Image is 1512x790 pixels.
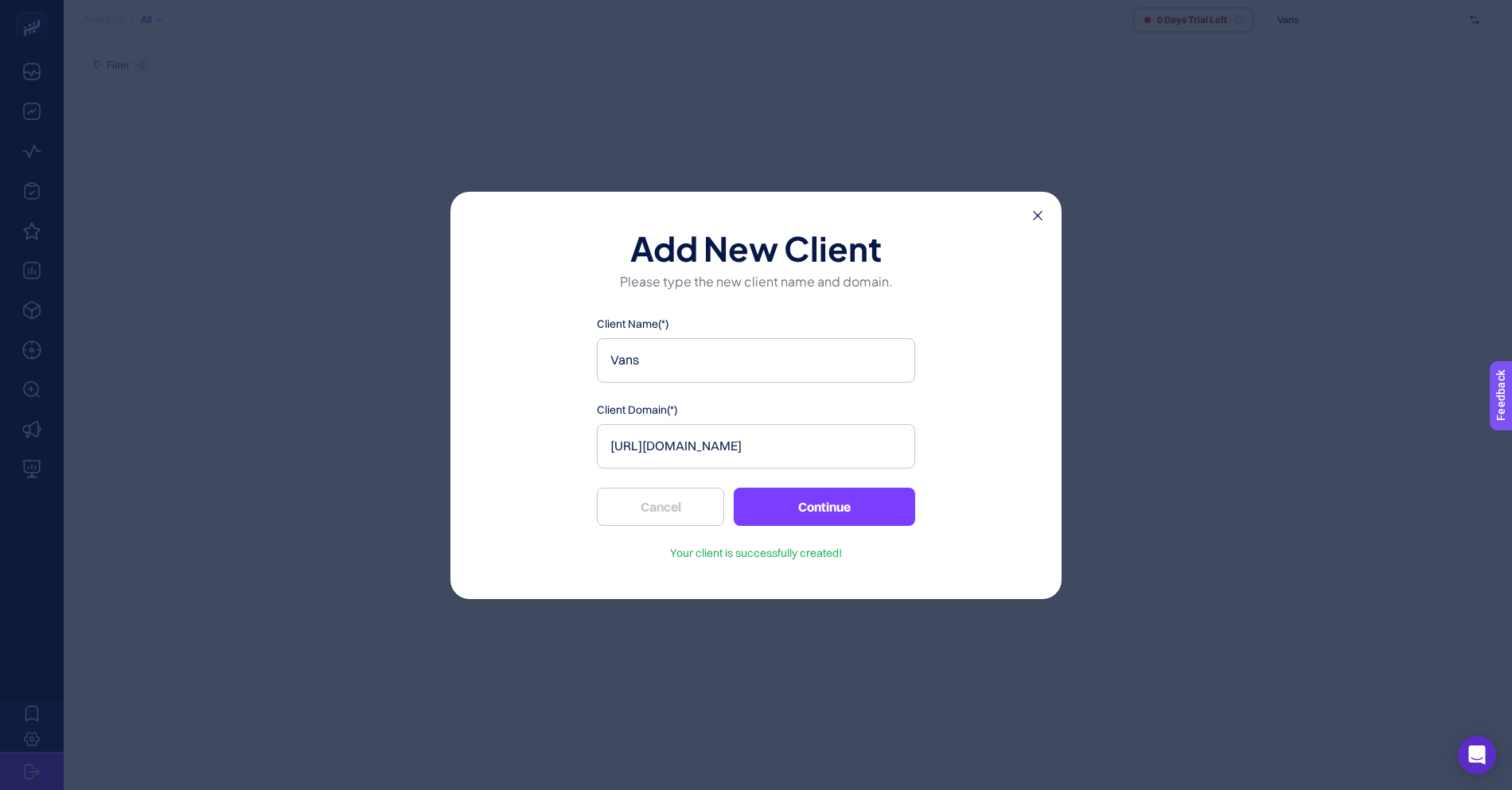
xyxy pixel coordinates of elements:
button: Continue [734,488,915,526]
span: Feedback [10,5,60,18]
div: Open Intercom Messenger [1458,736,1496,774]
h1: Add New Client [501,230,1011,262]
label: Client Domain(*) [597,402,915,418]
p: Please type the new client name and domain. [501,271,1011,290]
span: Your client is successfully created! [670,545,842,561]
button: Cancel [597,488,724,526]
input: Your client name [597,338,915,383]
label: Client Name(*) [597,316,915,332]
input: Your domain name [597,424,915,469]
